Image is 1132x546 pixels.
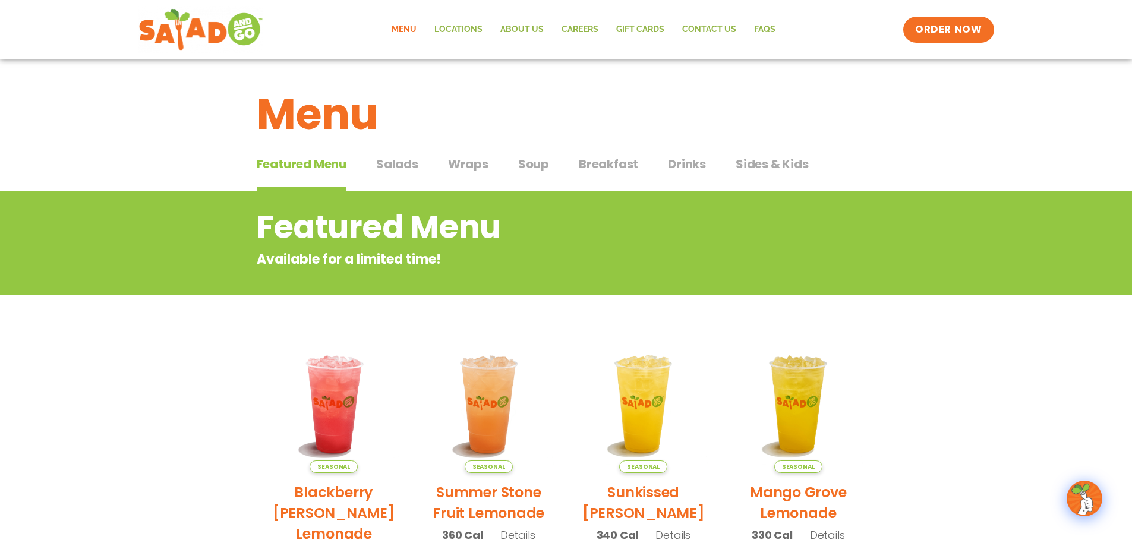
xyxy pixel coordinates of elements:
a: Contact Us [673,16,745,43]
span: Seasonal [310,460,358,473]
a: GIFT CARDS [607,16,673,43]
a: FAQs [745,16,784,43]
span: Drinks [668,155,706,173]
img: wpChatIcon [1068,482,1101,515]
a: ORDER NOW [903,17,994,43]
img: Product photo for Blackberry Bramble Lemonade [266,336,403,473]
div: Tabbed content [257,151,876,191]
span: Salads [376,155,418,173]
span: 340 Cal [597,527,639,543]
img: new-SAG-logo-768×292 [138,6,264,53]
span: Details [655,528,690,542]
span: Details [500,528,535,542]
a: Careers [553,16,607,43]
span: Seasonal [774,460,822,473]
span: 360 Cal [442,527,483,543]
h2: Blackberry [PERSON_NAME] Lemonade [266,482,403,544]
h1: Menu [257,82,876,146]
span: Details [810,528,845,542]
span: Breakfast [579,155,638,173]
img: Product photo for Mango Grove Lemonade [730,336,867,473]
a: Locations [425,16,491,43]
a: Menu [383,16,425,43]
p: Available for a limited time! [257,250,780,269]
span: ORDER NOW [915,23,982,37]
span: Seasonal [465,460,513,473]
span: 330 Cal [752,527,793,543]
span: Featured Menu [257,155,346,173]
span: Soup [518,155,549,173]
span: Sides & Kids [736,155,809,173]
img: Product photo for Sunkissed Yuzu Lemonade [575,336,712,473]
a: About Us [491,16,553,43]
span: Seasonal [619,460,667,473]
h2: Featured Menu [257,203,780,251]
h2: Mango Grove Lemonade [730,482,867,523]
span: Wraps [448,155,488,173]
img: Product photo for Summer Stone Fruit Lemonade [420,336,557,473]
h2: Sunkissed [PERSON_NAME] [575,482,712,523]
nav: Menu [383,16,784,43]
h2: Summer Stone Fruit Lemonade [420,482,557,523]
